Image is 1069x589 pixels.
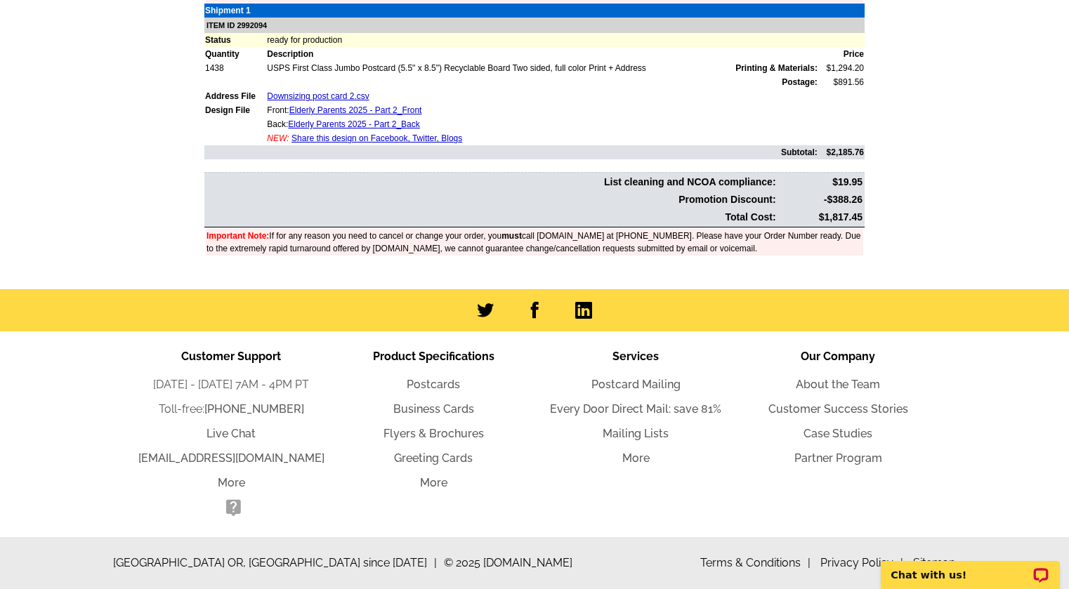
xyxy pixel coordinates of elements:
a: Downsizing post card 2.csv [267,91,369,101]
strong: Postage: [782,77,818,87]
a: Partner Program [794,451,882,465]
font: Important Note: [206,231,269,241]
td: List cleaning and NCOA compliance: [206,174,777,190]
span: [GEOGRAPHIC_DATA] OR, [GEOGRAPHIC_DATA] since [DATE] [113,555,437,571]
td: Subtotal: [204,145,818,159]
a: Terms & Conditions [700,556,811,569]
td: $19.95 [778,174,863,190]
b: must [501,231,522,241]
a: Greeting Cards [394,451,473,465]
td: $891.56 [818,75,865,89]
td: $2,185.76 [818,145,865,159]
td: Description [266,47,818,61]
a: More [622,451,650,465]
a: Flyers & Brochures [383,427,484,440]
span: Services [612,350,659,363]
a: Privacy Policy [820,556,903,569]
td: $1,817.45 [778,209,863,225]
td: Shipment 1 [204,4,266,18]
td: USPS First Class Jumbo Postcard (5.5" x 8.5") Recyclable Board Two sided, full color Print + Address [266,61,818,75]
li: [DATE] - [DATE] 7AM - 4PM PT [130,376,332,393]
a: Case Studies [804,427,872,440]
span: NEW: [267,133,289,143]
td: ready for production [266,33,865,47]
span: Our Company [801,350,875,363]
span: Printing & Materials: [735,62,818,74]
span: © 2025 [DOMAIN_NAME] [444,555,572,571]
td: Front: [266,103,818,117]
iframe: LiveChat chat widget [872,545,1069,589]
a: Every Door Direct Mail: save 81% [550,402,721,416]
a: Elderly Parents 2025 - Part 2_Front [289,105,422,115]
td: Price [818,47,865,61]
a: Postcard Mailing [591,378,681,391]
td: 1438 [204,61,266,75]
td: $1,294.20 [818,61,865,75]
a: More [420,476,447,489]
td: Promotion Discount: [206,192,777,208]
a: Mailing Lists [603,427,669,440]
td: Status [204,33,266,47]
td: -$388.26 [778,192,863,208]
span: Product Specifications [373,350,494,363]
a: Share this design on Facebook, Twitter, Blogs [291,133,462,143]
td: Design File [204,103,266,117]
td: Address File [204,89,266,103]
td: Back: [266,117,818,131]
td: Quantity [204,47,266,61]
a: [PHONE_NUMBER] [204,402,304,416]
a: Live Chat [206,427,256,440]
td: Total Cost: [206,209,777,225]
li: Toll-free: [130,401,332,418]
span: Customer Support [181,350,281,363]
a: Elderly Parents 2025 - Part 2_Back [288,119,419,129]
a: [EMAIL_ADDRESS][DOMAIN_NAME] [138,451,324,465]
a: Postcards [407,378,460,391]
td: If for any reason you need to cancel or change your order, you call [DOMAIN_NAME] at [PHONE_NUMBE... [206,229,863,256]
a: About the Team [796,378,880,391]
td: ITEM ID 2992094 [204,18,865,34]
a: Customer Success Stories [768,402,908,416]
a: More [218,476,245,489]
a: Business Cards [393,402,474,416]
